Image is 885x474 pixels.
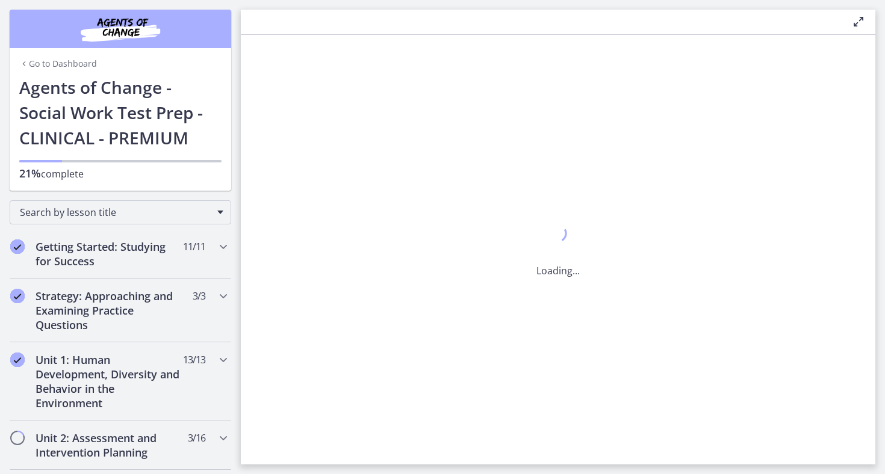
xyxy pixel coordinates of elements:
[36,431,182,460] h2: Unit 2: Assessment and Intervention Planning
[10,289,25,303] i: Completed
[10,239,25,254] i: Completed
[193,289,205,303] span: 3 / 3
[188,431,205,445] span: 3 / 16
[10,352,25,367] i: Completed
[48,14,193,43] img: Agents of Change
[183,239,205,254] span: 11 / 11
[19,166,222,181] p: complete
[536,263,580,278] p: Loading...
[20,206,211,219] span: Search by lesson title
[19,166,41,180] span: 21%
[10,200,231,224] div: Search by lesson title
[536,221,580,249] div: 1
[19,58,97,70] a: Go to Dashboard
[36,239,182,268] h2: Getting Started: Studying for Success
[183,352,205,367] span: 13 / 13
[36,352,182,410] h2: Unit 1: Human Development, Diversity and Behavior in the Environment
[36,289,182,332] h2: Strategy: Approaching and Examining Practice Questions
[19,75,222,150] h1: Agents of Change - Social Work Test Prep - CLINICAL - PREMIUM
